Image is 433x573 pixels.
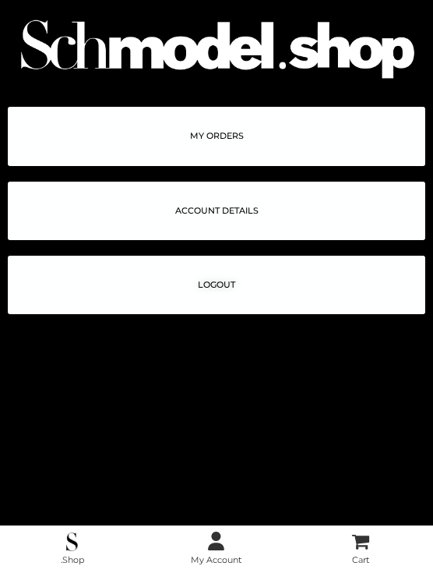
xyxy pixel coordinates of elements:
[289,531,433,568] a: Cart
[61,554,84,565] span: .Shop
[66,532,78,551] img: .Shop
[175,207,259,215] span: ACCOUNT DETAILS
[190,132,244,140] span: MY ORDERS
[198,281,235,289] span: LOGOUT
[191,554,241,565] span: My Account
[144,531,288,568] a: My Account
[8,256,425,314] a: LOGOUT
[8,107,425,165] a: MY ORDERS
[352,554,369,565] span: Cart
[8,182,425,240] a: ACCOUNT DETAILS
